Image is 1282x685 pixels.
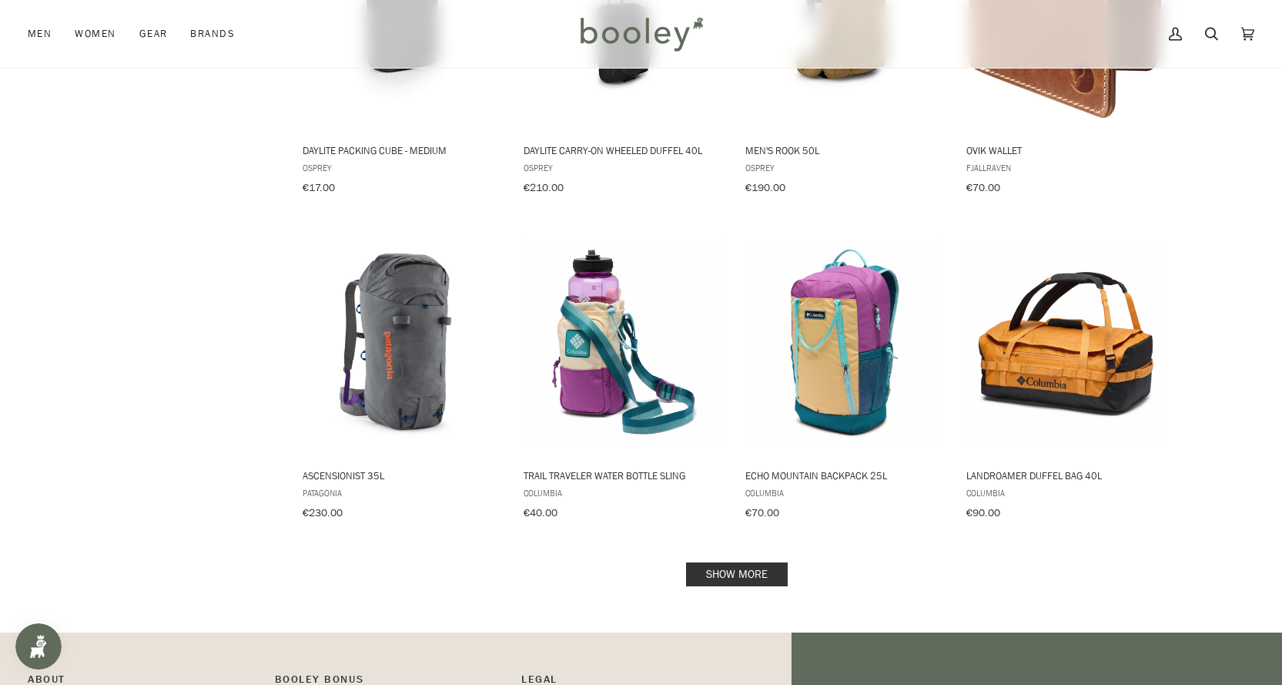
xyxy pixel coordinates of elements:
span: Osprey [303,161,502,174]
a: Ascensionist 35L [300,226,504,525]
div: Pagination [303,567,1172,582]
span: Trail Traveler Water Bottle Sling [524,468,723,482]
img: Booley [574,12,708,56]
span: €70.00 [966,180,1000,195]
span: Columbia [745,486,945,499]
span: Echo Mountain Backpack 25L [745,468,945,482]
span: Patagonia [303,486,502,499]
a: Echo Mountain Backpack 25L [743,226,947,525]
a: Landroamer Duffel Bag 40L [964,226,1168,525]
span: €230.00 [303,505,343,520]
img: Patagonia Ascensionist 35L Noble Grey - Booley Galway [300,240,504,444]
a: Trail Traveler Water Bottle Sling [521,226,725,525]
span: €210.00 [524,180,564,195]
span: Fjallraven [966,161,1166,174]
span: Daylite Packing Cube - Medium [303,143,502,157]
span: Columbia [966,486,1166,499]
img: Columbia Echo Mountain Backpack 25LRazzle / River Blue / Sand Dune - Booley Galway [743,240,947,444]
span: Men [28,26,52,42]
span: Men's Rook 50L [745,143,945,157]
span: €17.00 [303,180,335,195]
span: Ascensionist 35L [303,468,502,482]
span: Gear [139,26,168,42]
img: Columbia Trail Traveler Water Bottle Sling Lemon Wash / Razzle / River Blue - Booley Galway [521,240,725,444]
span: €90.00 [966,505,1000,520]
span: Women [75,26,115,42]
span: Daylite Carry-On Wheeled Duffel 40L [524,143,723,157]
span: €70.00 [745,505,779,520]
span: €40.00 [524,505,557,520]
span: Landroamer Duffel Bag 40L [966,468,1166,482]
span: Osprey [524,161,723,174]
img: Columbia Landroamer Duffel Bag 40L Sunstone / Shark - Booley Galway [964,240,1168,444]
span: €190.00 [745,180,785,195]
span: Ovik Wallet [966,143,1166,157]
span: Brands [190,26,235,42]
span: Columbia [524,486,723,499]
span: Osprey [745,161,945,174]
iframe: Button to open loyalty program pop-up [15,623,62,670]
a: Show more [686,562,788,586]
